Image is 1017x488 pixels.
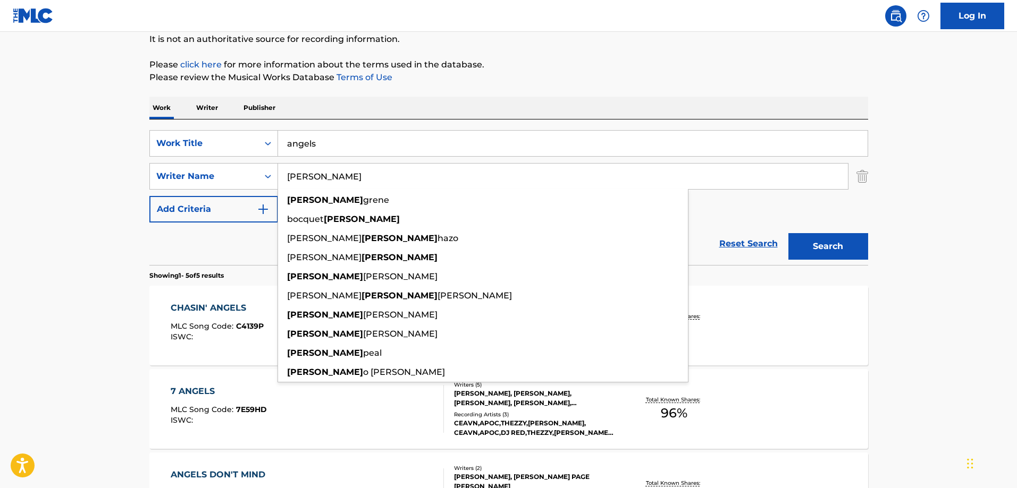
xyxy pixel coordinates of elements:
[149,196,278,222] button: Add Criteria
[964,437,1017,488] iframe: Chat Widget
[363,271,438,281] span: [PERSON_NAME]
[363,367,445,377] span: o [PERSON_NAME]
[362,233,438,243] strong: [PERSON_NAME]
[171,332,196,341] span: ISWC :
[362,252,438,262] strong: [PERSON_NAME]
[149,58,868,71] p: Please for more information about the terms used in the database.
[334,72,392,82] a: Terms of Use
[149,369,868,449] a: 7 ANGELSMLC Song Code:7E59HDISWC:Writers (5)[PERSON_NAME], [PERSON_NAME], [PERSON_NAME], [PERSON_...
[454,418,615,438] div: CEAVN,APOC,THEZZY,[PERSON_NAME], CEAVN,APOC,DJ RED,THEZZY,[PERSON_NAME], CEAVN
[171,415,196,425] span: ISWC :
[287,290,362,301] span: [PERSON_NAME]
[363,195,389,205] span: grene
[149,271,224,280] p: Showing 1 - 5 of 5 results
[889,10,902,22] img: search
[149,71,868,84] p: Please review the Musical Works Database
[193,97,221,119] p: Writer
[967,448,973,480] div: Drag
[287,252,362,262] span: [PERSON_NAME]
[287,348,363,358] strong: [PERSON_NAME]
[646,479,703,487] p: Total Known Shares:
[363,310,438,320] span: [PERSON_NAME]
[149,97,174,119] p: Work
[917,10,930,22] img: help
[287,214,324,224] span: bocquet
[171,302,264,314] div: CHASIN' ANGELS
[149,286,868,365] a: CHASIN' ANGELSMLC Song Code:C4139PISWC:Writers (2)[PERSON_NAME], [PERSON_NAME]Recording Artists (...
[714,232,783,255] a: Reset Search
[257,203,270,216] img: 9d2ae6d4665cec9f34b9.svg
[171,468,271,481] div: ANGELS DON'T MIND
[149,130,868,265] form: Search Form
[13,8,54,23] img: MLC Logo
[646,396,703,404] p: Total Known Shares:
[236,405,267,414] span: 7E59HD
[362,290,438,301] strong: [PERSON_NAME]
[454,389,615,408] div: [PERSON_NAME], [PERSON_NAME], [PERSON_NAME], [PERSON_NAME], [PERSON_NAME]
[287,233,362,243] span: [PERSON_NAME]
[454,410,615,418] div: Recording Artists ( 3 )
[363,348,382,358] span: peal
[171,321,236,331] span: MLC Song Code :
[287,271,363,281] strong: [PERSON_NAME]
[240,97,279,119] p: Publisher
[661,404,687,423] span: 96 %
[180,59,222,70] a: click here
[149,33,868,46] p: It is not an authoritative source for recording information.
[788,233,868,260] button: Search
[287,367,363,377] strong: [PERSON_NAME]
[287,195,363,205] strong: [PERSON_NAME]
[324,214,400,224] strong: [PERSON_NAME]
[454,381,615,389] div: Writers ( 5 )
[913,5,934,27] div: Help
[156,137,252,150] div: Work Title
[363,329,438,339] span: [PERSON_NAME]
[438,290,512,301] span: [PERSON_NAME]
[236,321,264,331] span: C4139P
[454,464,615,472] div: Writers ( 2 )
[287,310,363,320] strong: [PERSON_NAME]
[287,329,363,339] strong: [PERSON_NAME]
[156,170,252,183] div: Writer Name
[171,405,236,414] span: MLC Song Code :
[940,3,1004,29] a: Log In
[885,5,906,27] a: Public Search
[856,163,868,190] img: Delete Criterion
[171,385,267,398] div: 7 ANGELS
[438,233,458,243] span: hazo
